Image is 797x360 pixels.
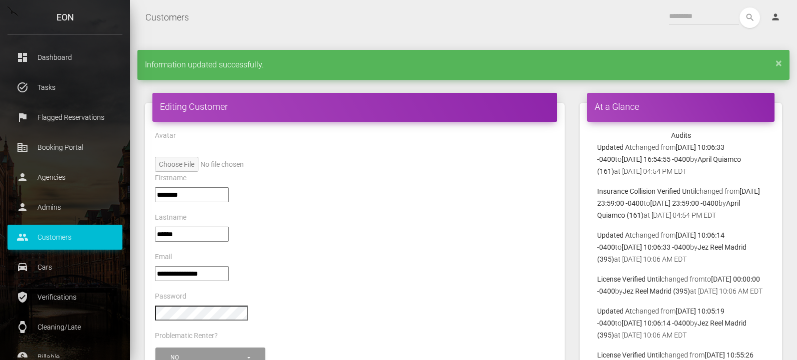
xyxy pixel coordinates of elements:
[15,140,115,155] p: Booking Portal
[771,12,781,22] i: person
[155,331,218,341] label: Problematic Renter?
[622,155,690,163] b: [DATE] 16:54:55 -0400
[597,143,632,151] b: Updated At
[160,100,550,113] h4: Editing Customer
[155,131,176,141] label: Avatar
[597,185,765,221] p: changed from to by at [DATE] 04:54 PM EDT
[7,195,122,220] a: person Admins
[15,230,115,245] p: Customers
[7,255,122,280] a: drive_eta Cars
[15,50,115,65] p: Dashboard
[15,80,115,95] p: Tasks
[15,110,115,125] p: Flagged Reservations
[597,275,661,283] b: License Verified Until
[671,131,691,139] strong: Audits
[155,213,186,223] label: Lastname
[15,170,115,185] p: Agencies
[15,320,115,335] p: Cleaning/Late
[622,243,690,251] b: [DATE] 10:06:33 -0400
[15,200,115,215] p: Admins
[7,135,122,160] a: corporate_fare Booking Portal
[7,75,122,100] a: task_alt Tasks
[597,273,765,297] p: changed from to by at [DATE] 10:06 AM EDT
[7,225,122,250] a: people Customers
[595,100,767,113] h4: At a Glance
[7,45,122,70] a: dashboard Dashboard
[7,105,122,130] a: flag Flagged Reservations
[776,60,782,66] a: ×
[597,187,696,195] b: Insurance Collision Verified Until
[740,7,760,28] button: search
[597,351,661,359] b: License Verified Until
[155,292,186,302] label: Password
[597,231,632,239] b: Updated At
[623,287,690,295] b: Jez Reel Madrid (395)
[137,50,790,80] div: Information updated successfully.
[145,5,189,30] a: Customers
[15,260,115,275] p: Cars
[155,252,172,262] label: Email
[763,7,790,27] a: person
[15,290,115,305] p: Verifications
[597,229,765,265] p: changed from to by at [DATE] 10:06 AM EDT
[622,319,690,327] b: [DATE] 10:06:14 -0400
[597,305,765,341] p: changed from to by at [DATE] 10:06 AM EDT
[597,141,765,177] p: changed from to by at [DATE] 04:54 PM EDT
[650,199,719,207] b: [DATE] 23:59:00 -0400
[155,173,186,183] label: Firstname
[597,307,632,315] b: Updated At
[7,285,122,310] a: verified_user Verifications
[7,315,122,340] a: watch Cleaning/Late
[7,165,122,190] a: person Agencies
